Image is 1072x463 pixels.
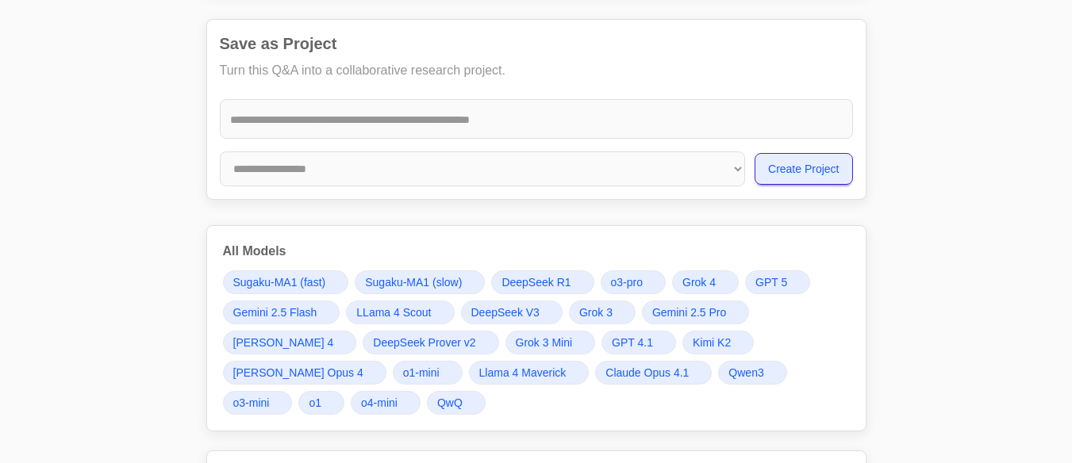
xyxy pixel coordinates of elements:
span: GPT 4.1 [612,335,653,350]
a: GPT 4.1 [601,331,676,354]
span: DeepSeek Prover v2 [373,335,475,350]
p: Turn this Q&A into a collaborative research project. [220,61,853,80]
a: Sugaku-MA1 (slow) [355,270,485,294]
a: o3-mini [223,391,293,415]
a: DeepSeek Prover v2 [363,331,498,354]
span: Grok 4 [682,274,716,290]
a: LLama 4 Scout [346,300,454,324]
a: [PERSON_NAME] 4 [223,331,357,354]
h2: Save as Project [220,33,853,55]
span: [PERSON_NAME] 4 [233,335,334,350]
span: Qwen3 [728,365,763,381]
span: DeepSeek R1 [501,274,571,290]
span: Grok 3 Mini [516,335,573,350]
span: o1-mini [403,365,440,381]
span: LLama 4 Scout [356,304,431,320]
button: Create Project [755,153,852,185]
span: Sugaku-MA1 (fast) [233,274,326,290]
span: o3-pro [611,274,643,290]
a: Llama 4 Maverick [469,361,590,385]
a: Kimi K2 [682,331,754,354]
span: o1 [309,395,321,411]
a: GPT 5 [745,270,810,294]
a: Grok 3 [569,300,636,324]
a: [PERSON_NAME] Opus 4 [223,361,386,385]
a: Gemini 2.5 Pro [642,300,749,324]
a: Qwen3 [718,361,786,385]
a: o3-pro [601,270,666,294]
a: QwQ [427,391,486,415]
span: GPT 5 [755,274,787,290]
span: QwQ [437,395,463,411]
a: o1-mini [393,361,463,385]
h3: All Models [223,242,850,261]
a: DeepSeek R1 [491,270,594,294]
span: Claude Opus 4.1 [605,365,689,381]
span: Sugaku-MA1 (slow) [365,274,462,290]
span: Gemini 2.5 Pro [652,304,726,320]
span: Gemini 2.5 Flash [233,304,317,320]
a: Gemini 2.5 Flash [223,300,340,324]
span: Grok 3 [579,304,613,320]
a: o1 [298,391,344,415]
a: o4-mini [351,391,421,415]
a: DeepSeek V3 [461,300,563,324]
span: Llama 4 Maverick [479,365,567,381]
a: Grok 3 Mini [505,331,596,354]
a: Sugaku-MA1 (fast) [223,270,349,294]
span: o4-mini [361,395,398,411]
span: [PERSON_NAME] Opus 4 [233,365,363,381]
span: DeepSeek V3 [471,304,540,320]
a: Grok 4 [672,270,739,294]
a: Claude Opus 4.1 [595,361,712,385]
span: Kimi K2 [693,335,731,350]
span: o3-mini [233,395,270,411]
